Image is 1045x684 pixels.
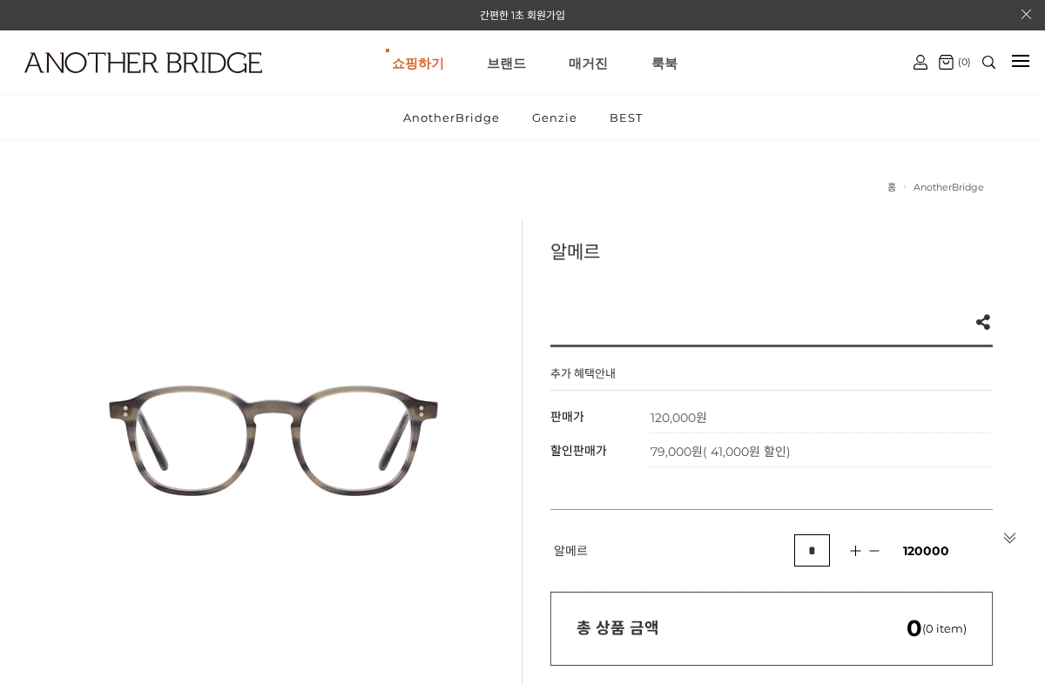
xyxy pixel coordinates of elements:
span: 120000 [903,543,949,559]
a: 룩북 [651,31,678,94]
a: AnotherBridge [388,95,515,140]
a: 간편한 1초 회원가입 [480,9,565,22]
a: (0) [939,55,971,70]
h3: 알메르 [550,238,993,264]
a: 쇼핑하기 [392,31,444,94]
a: 브랜드 [487,31,526,94]
span: (0 item) [907,621,967,635]
img: search [982,56,995,69]
span: 판매가 [550,409,584,425]
a: AnotherBridge [914,181,984,193]
img: cart [939,55,954,70]
a: Genzie [517,95,592,140]
span: ( 41,000원 할인) [703,444,791,459]
a: logo [9,52,165,116]
strong: 120,000원 [651,410,707,426]
img: ab7712769e780ebee5a4ace78bf43d55.jpg [52,220,495,662]
a: 홈 [887,181,896,193]
strong: 총 상품 금액 [576,619,659,638]
span: 할인판매가 [550,443,607,459]
img: 수량증가 [842,542,868,560]
td: 알메르 [550,510,793,592]
em: 0 [907,614,922,642]
img: 수량감소 [862,543,886,559]
span: (0) [954,56,971,68]
a: 매거진 [569,31,608,94]
span: 79,000원 [651,444,791,459]
img: cart [914,55,927,70]
a: BEST [595,95,657,140]
img: logo [24,52,262,73]
h4: 추가 혜택안내 [550,365,616,390]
